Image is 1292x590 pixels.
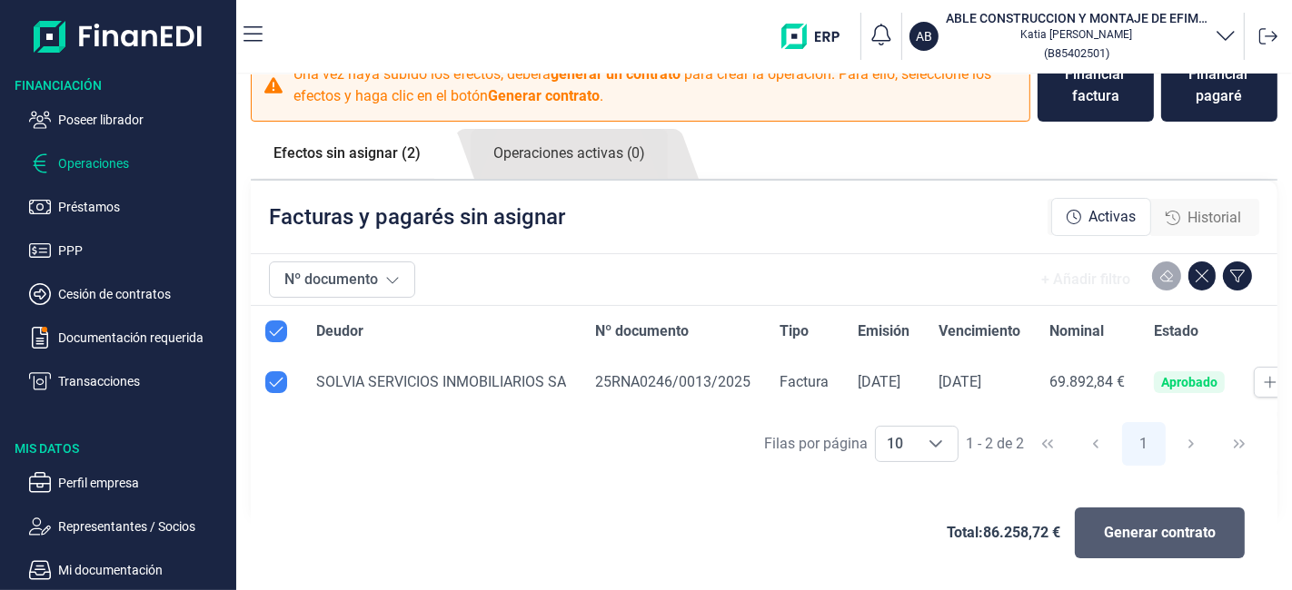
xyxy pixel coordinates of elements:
div: Financiar factura [1052,64,1139,107]
span: Deudor [316,320,363,342]
button: Perfil empresa [29,472,229,494]
button: Financiar factura [1038,49,1154,122]
button: Préstamos [29,196,229,218]
span: Tipo [780,320,809,342]
p: Katia [PERSON_NAME] [946,27,1208,42]
button: Mi documentación [29,559,229,581]
button: ABABLE CONSTRUCCION Y MONTAJE DE EFIMEROS SLKatia [PERSON_NAME](B85402501) [909,9,1237,64]
p: Cesión de contratos [58,283,229,305]
span: Historial [1188,207,1241,229]
div: Aprobado [1161,375,1217,389]
div: Filas por página [764,433,868,455]
button: Financiar pagaré [1161,49,1277,122]
div: [DATE] [939,373,1020,391]
p: Una vez haya subido los efectos, deberá para crear la operación. Para ello, seleccione los efecto... [293,64,1019,107]
img: Logo de aplicación [34,15,204,58]
div: 69.892,84 € [1049,373,1125,391]
button: Generar contrato [1075,507,1245,558]
p: Transacciones [58,370,229,392]
button: Last Page [1217,422,1261,466]
span: Factura [780,373,829,390]
span: Nº documento [595,320,689,342]
span: Generar contrato [1104,522,1216,544]
button: Transacciones [29,370,229,392]
b: generar un contrato [551,65,681,83]
p: Facturas y pagarés sin asignar [269,202,565,231]
span: 10 [876,427,914,461]
button: Previous Page [1074,422,1118,466]
p: Representantes / Socios [58,516,229,537]
h3: ABLE CONSTRUCCION Y MONTAJE DE EFIMEROS SL [946,9,1208,27]
p: AB [916,27,932,45]
span: 25RNA0246/0013/2025 [595,373,750,390]
button: Cesión de contratos [29,283,229,305]
span: 1 - 2 de 2 [966,437,1024,451]
span: Emisión [858,320,909,342]
button: Poseer librador [29,109,229,131]
button: First Page [1026,422,1069,466]
p: Perfil empresa [58,472,229,494]
p: Mi documentación [58,559,229,581]
small: Copiar cif [1044,46,1109,60]
p: Poseer librador [58,109,229,131]
p: Documentación requerida [58,327,229,349]
div: Choose [914,427,958,461]
div: Row Unselected null [265,371,287,393]
b: Generar contrato [488,87,600,104]
span: Vencimiento [939,320,1020,342]
button: Representantes / Socios [29,516,229,537]
img: erp [781,24,853,49]
a: Operaciones activas (0) [471,129,668,179]
button: Next Page [1169,422,1213,466]
div: Row Unselected null [265,311,287,333]
span: Estado [1154,320,1198,342]
div: Financiar pagaré [1176,64,1263,107]
span: Activas [1088,206,1136,228]
div: Historial [1151,200,1256,236]
p: Operaciones [58,152,229,174]
button: Page 1 [1122,422,1166,466]
button: Documentación requerida [29,327,229,349]
a: Efectos sin asignar (2) [251,129,443,178]
span: Total: 86.258,72 € [947,522,1060,544]
p: Préstamos [58,196,229,218]
span: Nominal [1049,320,1104,342]
span: SOLVIA SERVICIOS INMOBILIARIOS SA [316,373,566,390]
p: PPP [58,240,229,261]
button: PPP [29,240,229,261]
button: Nº documento [269,261,415,298]
div: Activas [1051,198,1151,236]
div: [DATE] [858,373,909,391]
button: Operaciones [29,152,229,174]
